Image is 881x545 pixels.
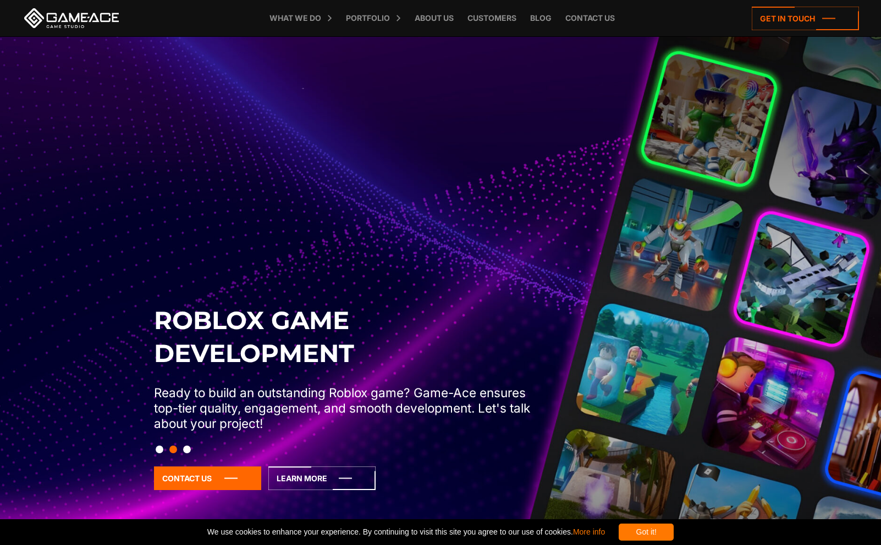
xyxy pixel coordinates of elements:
button: Slide 1 [156,440,163,459]
button: Slide 2 [169,440,177,459]
a: Learn More [268,466,376,490]
h2: Roblox Game Development [154,304,538,370]
button: Slide 3 [183,440,191,459]
a: Get in touch [752,7,859,30]
a: More info [573,527,605,536]
div: Got it! [619,524,674,541]
a: Contact Us [154,466,261,490]
span: We use cookies to enhance your experience. By continuing to visit this site you agree to our use ... [207,524,605,541]
p: Ready to build an outstanding Roblox game? Game-Ace ensures top-tier quality, engagement, and smo... [154,385,538,431]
